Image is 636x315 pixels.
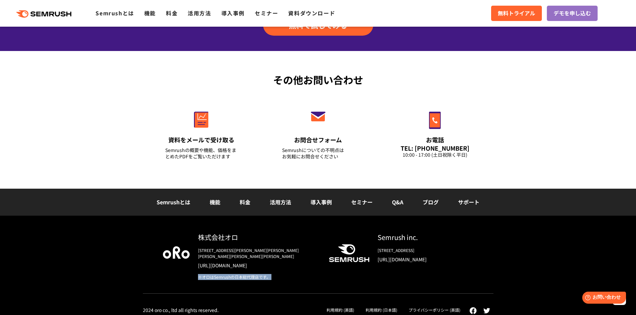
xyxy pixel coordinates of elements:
[554,9,591,18] span: デモを申し込む
[210,198,220,206] a: 機能
[282,147,354,160] div: Semrushについての不明点は お気軽にお問合せください
[166,9,178,17] a: 料金
[143,307,219,313] div: 2024 oro co., ltd all rights reserved.
[270,198,291,206] a: 活用方法
[483,308,490,313] img: twitter
[289,20,347,30] span: 無料で試してみる
[378,247,473,253] div: [STREET_ADDRESS]
[221,9,245,17] a: 導入事例
[198,232,318,242] div: 株式会社オロ
[198,274,318,280] div: ※オロはSemrushの日本総代理店です。
[366,307,397,313] a: 利用規約 (日本語)
[198,262,318,269] a: [URL][DOMAIN_NAME]
[143,72,493,87] div: その他お問い合わせ
[288,9,335,17] a: 資料ダウンロード
[378,232,473,242] div: Semrush inc.
[392,198,403,206] a: Q&A
[255,9,278,17] a: セミナー
[351,198,373,206] a: セミナー
[310,198,332,206] a: 導入事例
[240,198,250,206] a: 料金
[399,152,471,158] div: 10:00 - 17:00 (土日祝除く平日)
[144,9,156,17] a: 機能
[378,256,473,263] a: [URL][DOMAIN_NAME]
[327,307,354,313] a: 利用規約 (英語)
[399,144,471,152] div: TEL: [PHONE_NUMBER]
[498,9,535,18] span: 無料トライアル
[282,136,354,144] div: お問合せフォーム
[547,6,598,21] a: デモを申し込む
[469,307,477,314] img: facebook
[409,307,460,313] a: プライバシーポリシー (英語)
[577,289,629,308] iframe: Help widget launcher
[165,147,237,160] div: Semrushの概要や機能、価格をまとめたPDFをご覧いただけます
[188,9,211,17] a: 活用方法
[157,198,190,206] a: Semrushとは
[165,136,237,144] div: 資料をメールで受け取る
[163,246,190,258] img: oro company
[491,6,542,21] a: 無料トライアル
[95,9,134,17] a: Semrushとは
[399,136,471,144] div: お電話
[198,247,318,259] div: [STREET_ADDRESS][PERSON_NAME][PERSON_NAME][PERSON_NAME][PERSON_NAME][PERSON_NAME]
[268,97,368,168] a: お問合せフォーム Semrushについての不明点はお気軽にお問合せください
[151,97,251,168] a: 資料をメールで受け取る Semrushの概要や機能、価格をまとめたPDFをご覧いただけます
[458,198,479,206] a: サポート
[423,198,439,206] a: ブログ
